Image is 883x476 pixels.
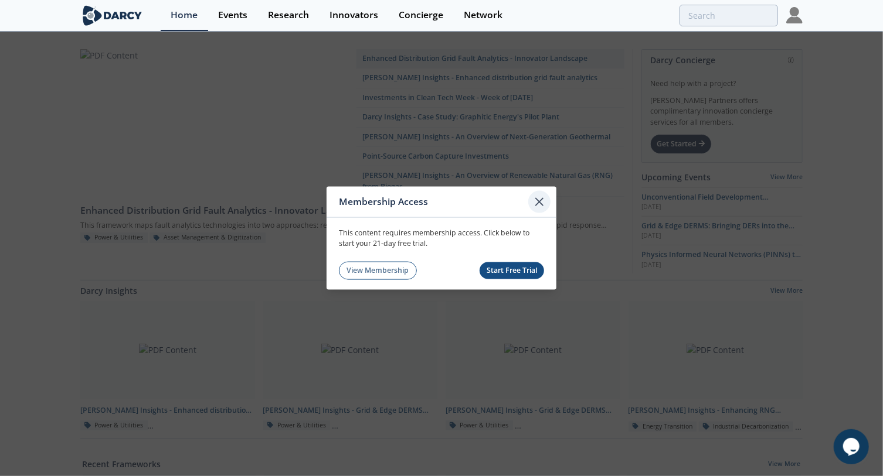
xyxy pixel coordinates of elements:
[339,190,528,213] div: Membership Access
[834,429,871,464] iframe: chat widget
[171,11,198,20] div: Home
[80,5,144,26] img: logo-wide.svg
[339,228,544,249] p: This content requires membership access. Click below to start your 21-day free trial.
[339,261,417,279] a: View Membership
[480,262,545,279] button: Start Free Trial
[330,11,378,20] div: Innovators
[399,11,443,20] div: Concierge
[268,11,309,20] div: Research
[786,7,803,23] img: Profile
[464,11,502,20] div: Network
[218,11,247,20] div: Events
[680,5,778,26] input: Advanced Search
